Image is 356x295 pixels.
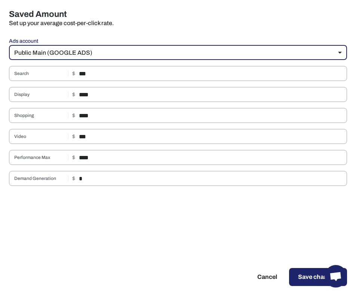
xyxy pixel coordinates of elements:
[248,268,286,286] button: Cancel
[289,268,347,286] button: Save changes
[9,45,347,60] div: Public Main (GOOGLE ADS)
[9,19,347,27] p: Set up your average cost-per-click rate.
[298,273,338,282] span: Save changes
[14,112,65,118] span: Shopping
[14,133,65,139] span: Video
[14,91,65,97] span: Display
[9,9,347,19] h4: Saved Amount
[9,37,347,45] label: Ads account
[325,265,347,288] div: Open chat
[14,175,65,181] span: Demand Generation
[14,154,65,160] span: Performance Max
[14,70,65,76] span: Search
